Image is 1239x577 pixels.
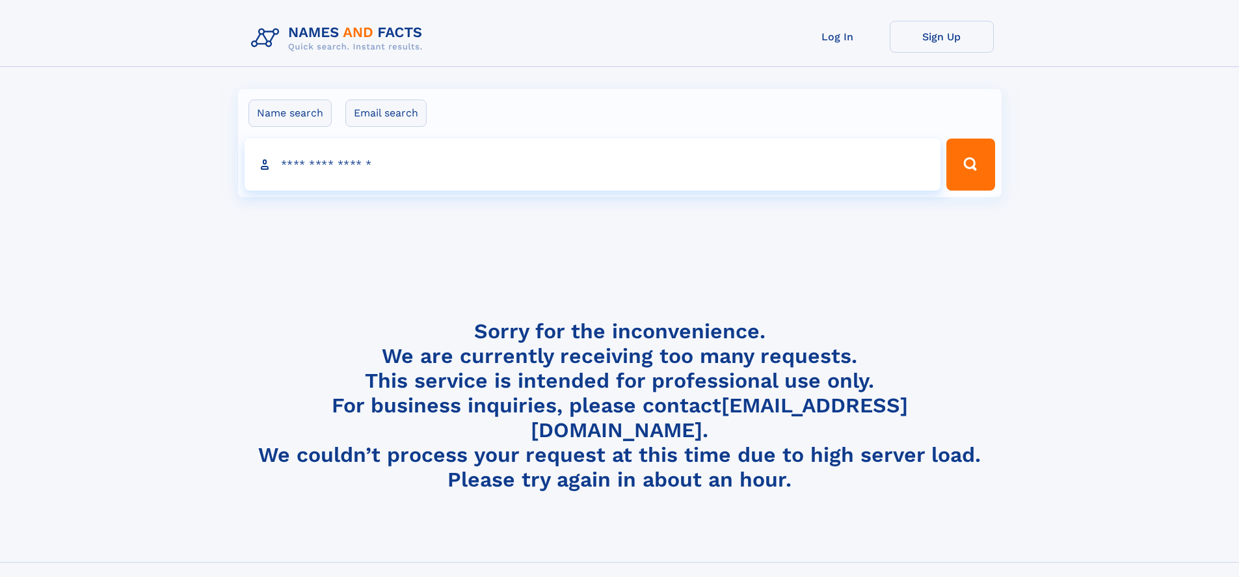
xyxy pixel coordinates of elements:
[248,100,332,127] label: Name search
[946,139,994,191] button: Search Button
[246,319,994,492] h4: Sorry for the inconvenience. We are currently receiving too many requests. This service is intend...
[531,393,908,442] a: [EMAIL_ADDRESS][DOMAIN_NAME]
[345,100,427,127] label: Email search
[246,21,433,56] img: Logo Names and Facts
[786,21,890,53] a: Log In
[245,139,941,191] input: search input
[890,21,994,53] a: Sign Up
